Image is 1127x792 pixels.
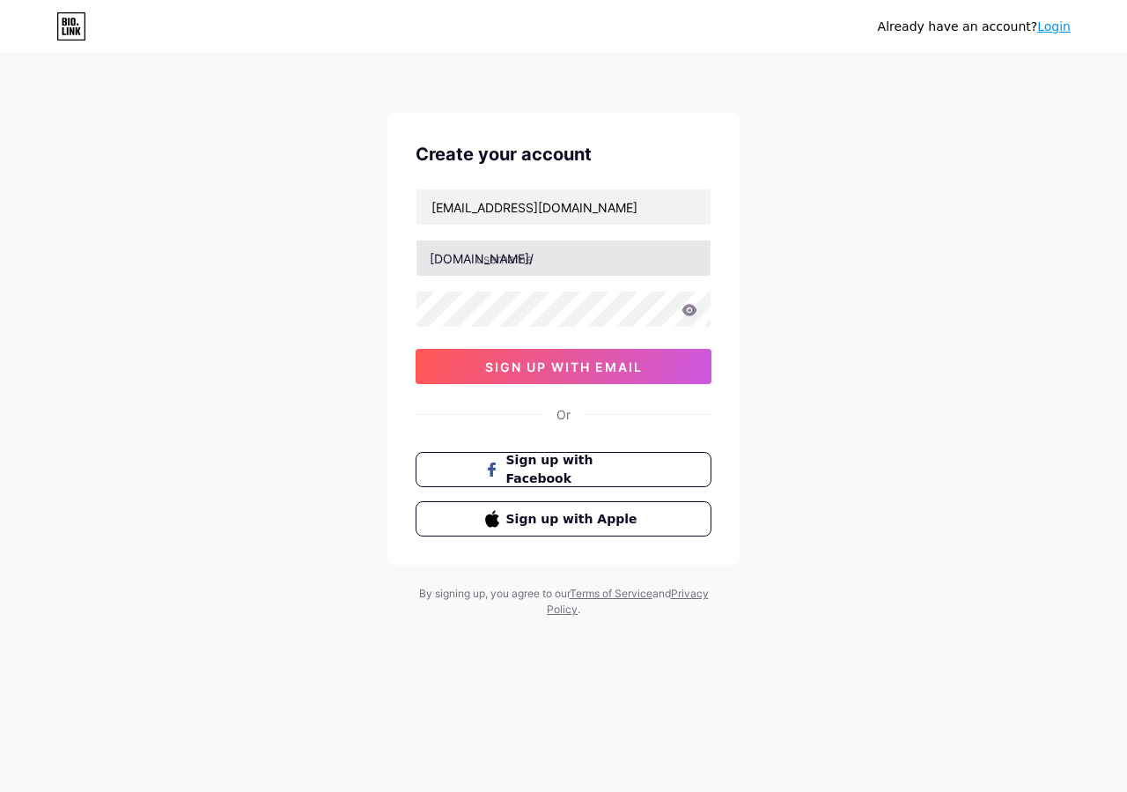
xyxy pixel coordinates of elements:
span: Sign up with Apple [506,510,643,529]
div: [DOMAIN_NAME]/ [430,249,534,268]
button: Sign up with Facebook [416,452,711,487]
a: Login [1037,19,1071,33]
div: Already have an account? [878,18,1071,36]
div: By signing up, you agree to our and . [414,586,713,618]
span: Sign up with Facebook [506,451,643,488]
div: Or [556,405,571,424]
div: Create your account [416,141,711,167]
a: Terms of Service [570,587,652,600]
span: sign up with email [485,359,643,374]
input: Email [416,189,711,225]
input: username [416,241,711,276]
button: Sign up with Apple [416,501,711,537]
button: sign up with email [416,349,711,384]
